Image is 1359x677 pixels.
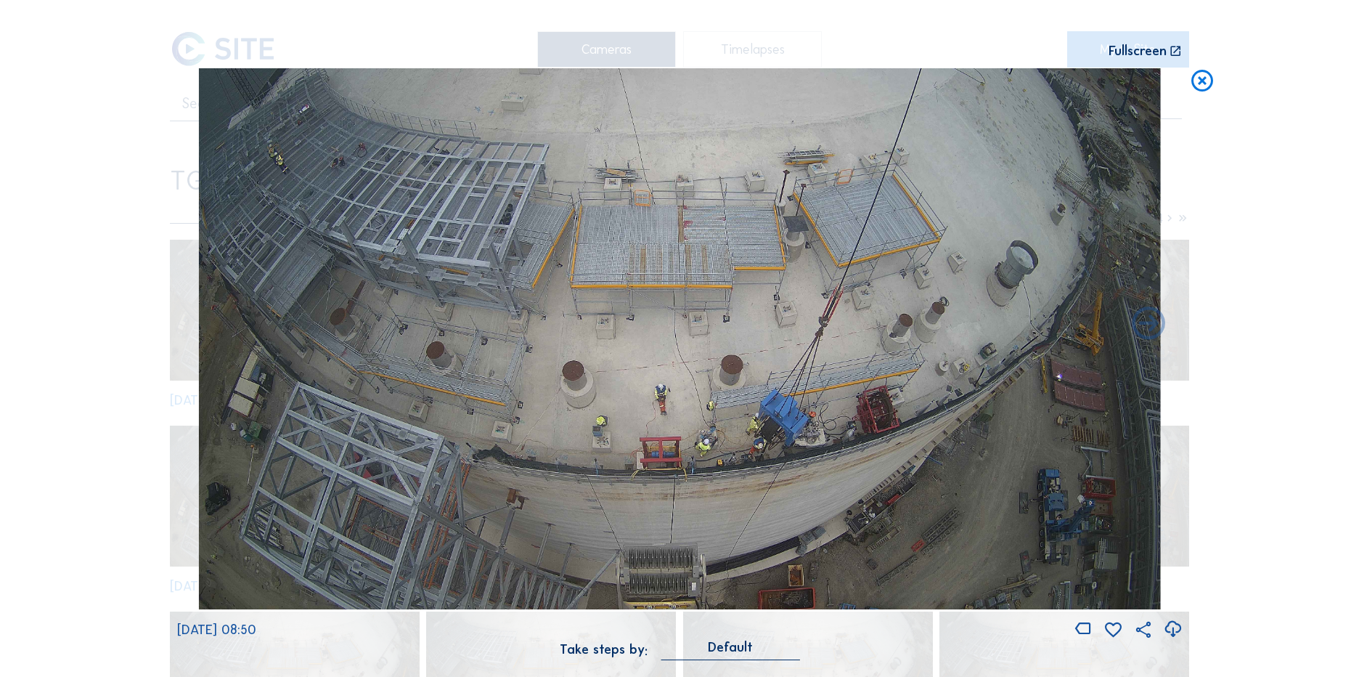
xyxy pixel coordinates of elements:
i: Back [1129,305,1169,345]
div: Default [708,641,753,654]
div: Fullscreen [1109,44,1167,58]
img: Image [199,68,1162,610]
div: Take steps by: [560,643,648,656]
div: Default [661,641,799,660]
span: [DATE] 08:50 [177,622,256,638]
